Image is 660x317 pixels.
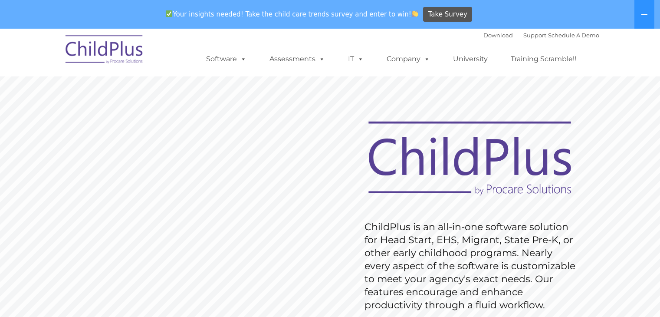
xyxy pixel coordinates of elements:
a: Schedule A Demo [548,32,599,39]
a: University [444,50,496,68]
font: | [483,32,599,39]
img: 👏 [412,10,418,17]
rs-layer: ChildPlus is an all-in-one software solution for Head Start, EHS, Migrant, State Pre-K, or other ... [364,221,580,312]
a: Take Survey [423,7,472,22]
a: Assessments [261,50,334,68]
a: Support [523,32,546,39]
img: ✅ [166,10,172,17]
a: Company [378,50,439,68]
a: Software [197,50,255,68]
img: ChildPlus by Procare Solutions [61,29,148,73]
span: Your insights needed! Take the child care trends survey and enter to win! [162,6,422,23]
a: IT [339,50,372,68]
a: Training Scramble!! [502,50,585,68]
span: Take Survey [428,7,467,22]
a: Download [483,32,513,39]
